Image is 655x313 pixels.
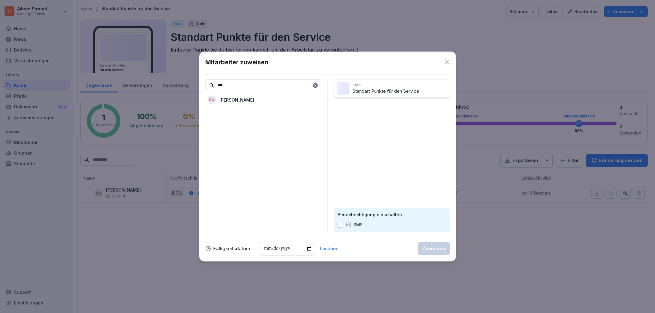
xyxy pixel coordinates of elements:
p: Standart Punkte für den Service [353,88,447,95]
button: Löschen [320,246,338,251]
p: SMS [353,221,363,228]
p: Benachrichtigung einschalten [338,211,446,218]
div: Zuweisen [423,245,445,252]
h1: Mitarbeiter zuweisen [205,58,268,67]
p: Fälligkeitsdatum [213,246,250,251]
div: RN [208,95,216,104]
button: Zuweisen [418,242,450,255]
p: Kurs [353,82,447,88]
p: [PERSON_NAME] [219,97,254,103]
